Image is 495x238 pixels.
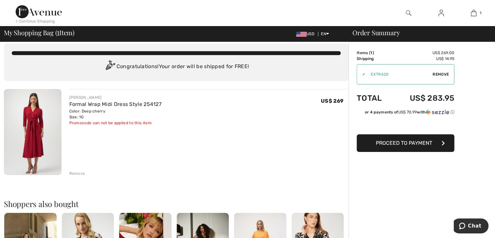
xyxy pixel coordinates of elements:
[296,32,317,36] span: USD
[16,5,62,18] img: 1ère Avenue
[57,28,59,36] span: 1
[392,56,454,62] td: US$ 14.95
[357,117,454,132] iframe: PayPal-paypal
[4,89,62,175] img: Formal Wrap Midi Dress Style 254127
[69,171,85,176] div: Remove
[357,56,392,62] td: Shipping
[438,9,444,17] img: My Info
[392,50,454,56] td: US$ 269.00
[433,9,449,17] a: Sign In
[426,109,449,115] img: Sezzle
[357,109,454,117] div: or 4 payments ofUS$ 70.99withSezzle Click to learn more about Sezzle
[406,9,411,17] img: search the website
[471,9,476,17] img: My Bag
[4,200,349,208] h2: Shoppers also bought
[69,120,162,126] div: Promocode can not be applied to this item
[69,95,162,100] div: [PERSON_NAME]
[480,10,481,16] span: 1
[357,134,454,152] button: Proceed to Payment
[103,60,117,73] img: Congratulation2.svg
[16,18,55,24] div: < Continue Shopping
[345,29,491,36] div: Order Summary
[376,140,432,146] span: Proceed to Payment
[365,109,454,115] div: or 4 payments of with
[392,87,454,109] td: US$ 283.95
[321,32,329,36] span: EN
[370,51,372,55] span: 1
[296,32,307,37] img: US Dollar
[433,71,449,77] span: Remove
[357,71,365,77] div: ✔
[458,9,489,17] a: 1
[321,98,343,104] span: US$ 269
[69,108,162,120] div: Color: Deep cherry Size: 10
[357,50,392,56] td: Items ( )
[69,101,162,107] a: Formal Wrap Midi Dress Style 254127
[365,65,433,84] input: Promo code
[398,110,417,114] span: US$ 70.99
[4,29,75,36] span: My Shopping Bag ( Item)
[12,60,341,73] div: Congratulations! Your order will be shipped for FREE!
[454,218,488,235] iframe: Opens a widget where you can chat to one of our agents
[357,87,392,109] td: Total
